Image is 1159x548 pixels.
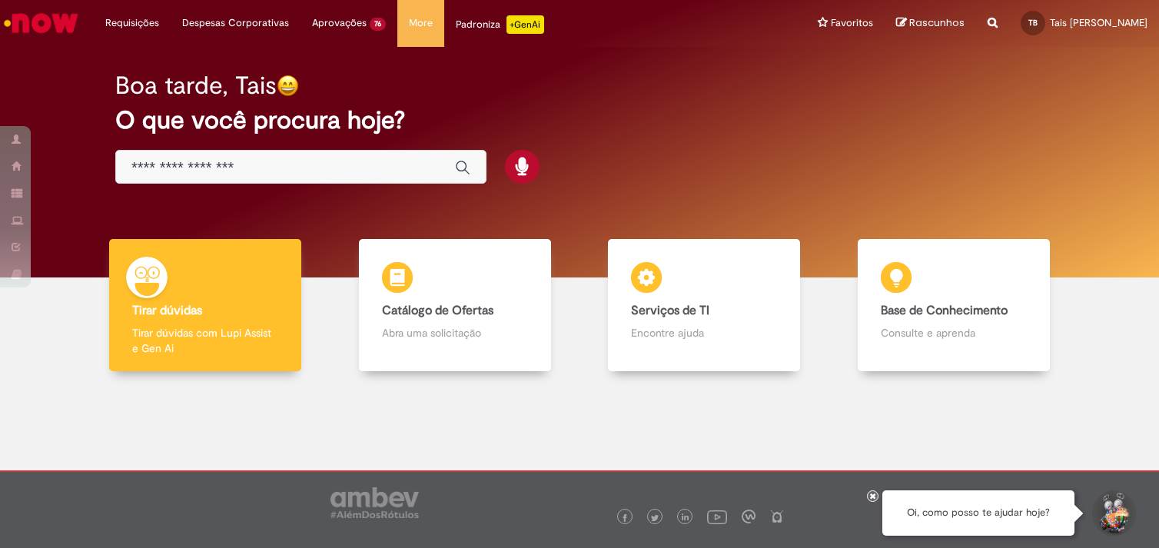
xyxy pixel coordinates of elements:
[115,107,1044,134] h2: O que você procura hoje?
[621,514,629,522] img: logo_footer_facebook.png
[330,239,580,372] a: Catálogo de Ofertas Abra uma solicitação
[829,239,1079,372] a: Base de Conhecimento Consulte e aprenda
[409,15,433,31] span: More
[742,510,756,523] img: logo_footer_workplace.png
[631,303,709,318] b: Serviços de TI
[707,506,727,526] img: logo_footer_youtube.png
[631,325,777,340] p: Encontre ajuda
[2,8,81,38] img: ServiceNow
[312,15,367,31] span: Aprovações
[1050,16,1147,29] span: Tais [PERSON_NAME]
[909,15,965,30] span: Rascunhos
[682,513,689,523] img: logo_footer_linkedin.png
[1090,490,1136,536] button: Iniciar Conversa de Suporte
[881,303,1008,318] b: Base de Conhecimento
[370,18,386,31] span: 76
[770,510,784,523] img: logo_footer_naosei.png
[882,490,1074,536] div: Oi, como posso te ajudar hoje?
[651,514,659,522] img: logo_footer_twitter.png
[382,325,528,340] p: Abra uma solicitação
[1028,18,1038,28] span: TB
[896,16,965,31] a: Rascunhos
[881,325,1027,340] p: Consulte e aprenda
[105,15,159,31] span: Requisições
[132,325,278,356] p: Tirar dúvidas com Lupi Assist e Gen Ai
[831,15,873,31] span: Favoritos
[277,75,299,97] img: happy-face.png
[182,15,289,31] span: Despesas Corporativas
[382,303,493,318] b: Catálogo de Ofertas
[330,487,419,518] img: logo_footer_ambev_rotulo_gray.png
[81,239,330,372] a: Tirar dúvidas Tirar dúvidas com Lupi Assist e Gen Ai
[506,15,544,34] p: +GenAi
[115,72,277,99] h2: Boa tarde, Tais
[456,15,544,34] div: Padroniza
[132,303,202,318] b: Tirar dúvidas
[579,239,829,372] a: Serviços de TI Encontre ajuda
